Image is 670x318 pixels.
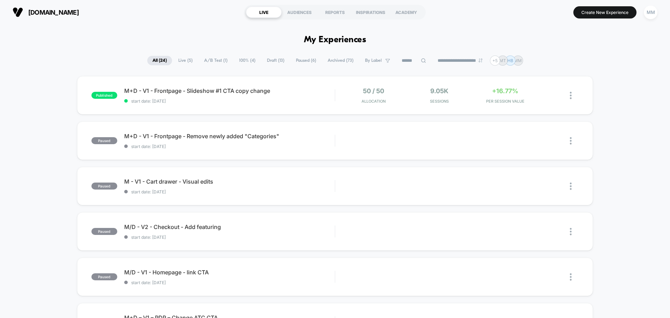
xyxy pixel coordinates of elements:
[91,92,117,99] span: published
[246,7,282,18] div: LIVE
[478,58,483,62] img: end
[124,269,335,276] span: M/D - V1 - Homepage - link CTA
[124,133,335,140] span: M+D - V1 - Frontpage - Remove newly added "Categories"
[124,144,335,149] span: start date: [DATE]
[353,7,388,18] div: INSPIRATIONS
[124,280,335,285] span: start date: [DATE]
[291,56,321,65] span: Paused ( 6 )
[408,99,471,104] span: Sessions
[573,6,636,19] button: Create New Experience
[474,99,536,104] span: PER SESSION VALUE
[362,99,386,104] span: Allocation
[642,5,660,20] button: MM
[91,137,117,144] span: paused
[124,178,335,185] span: M - V1 - Cart drawer - Visual edits
[173,56,198,65] span: Live ( 5 )
[570,137,572,145] img: close
[234,56,261,65] span: 100% ( 4 )
[124,87,335,94] span: M+D - V1 - Frontpage - Slideshow #1 CTA copy change
[570,228,572,235] img: close
[322,56,359,65] span: Archived ( 73 )
[91,273,117,280] span: paused
[124,235,335,240] span: start date: [DATE]
[124,223,335,230] span: M/D - V2 - Checkout - Add featuring
[570,92,572,99] img: close
[570,273,572,281] img: close
[365,58,382,63] span: By Label
[507,58,513,63] p: HB
[199,56,233,65] span: A/B Test ( 1 )
[13,7,23,17] img: Visually logo
[644,6,657,19] div: MM
[514,58,522,63] p: MM
[124,98,335,104] span: start date: [DATE]
[262,56,290,65] span: Draft ( 13 )
[147,56,172,65] span: All ( 24 )
[10,7,81,18] button: [DOMAIN_NAME]
[282,7,317,18] div: AUDIENCES
[492,87,518,95] span: +16.77%
[363,87,384,95] span: 50 / 50
[388,7,424,18] div: ACADEMY
[430,87,448,95] span: 9.05k
[124,189,335,194] span: start date: [DATE]
[91,183,117,190] span: paused
[570,183,572,190] img: close
[91,228,117,235] span: paused
[28,9,79,16] span: [DOMAIN_NAME]
[490,56,500,66] div: + 5
[317,7,353,18] div: REPORTS
[499,58,506,63] p: MT
[304,35,366,45] h1: My Experiences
